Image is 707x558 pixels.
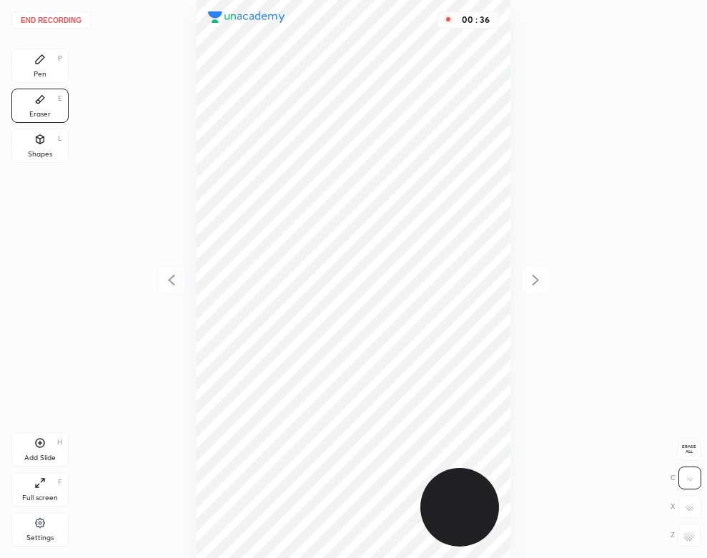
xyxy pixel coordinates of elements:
[29,111,51,118] div: Eraser
[26,534,54,542] div: Settings
[22,494,58,502] div: Full screen
[34,71,46,78] div: Pen
[671,467,701,489] div: C
[58,135,62,142] div: L
[671,495,701,518] div: X
[57,439,62,446] div: H
[28,151,52,158] div: Shapes
[58,55,62,62] div: P
[208,11,285,23] img: logo.38c385cc.svg
[24,454,56,462] div: Add Slide
[678,444,700,454] span: Erase all
[58,479,62,486] div: F
[58,95,62,102] div: E
[458,15,493,25] div: 00 : 36
[671,524,701,547] div: Z
[11,11,91,29] button: End recording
